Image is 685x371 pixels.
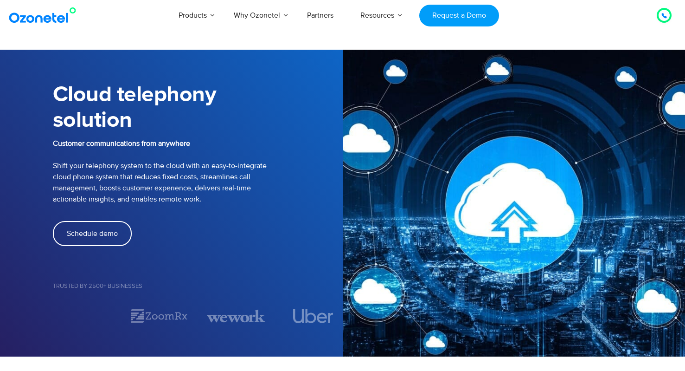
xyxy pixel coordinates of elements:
img: wework.svg [207,308,265,324]
span: Schedule demo [67,230,118,237]
b: Customer communications from anywhere [53,139,190,148]
h5: Trusted by 2500+ Businesses [53,283,343,289]
a: Request a Demo [419,5,499,26]
img: uber.svg [293,309,333,323]
div: 4 / 7 [284,309,342,323]
div: 1 / 7 [53,311,111,322]
a: Schedule demo [53,221,132,246]
p: Shift your telephony system to the cloud with an easy-to-integrate cloud phone system that reduce... [53,138,343,205]
div: Image Carousel [53,308,343,324]
div: 3 / 7 [207,308,265,324]
h1: Cloud telephony solution [53,82,343,133]
div: 2 / 7 [130,308,188,324]
img: zoomrx.svg [130,308,188,324]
